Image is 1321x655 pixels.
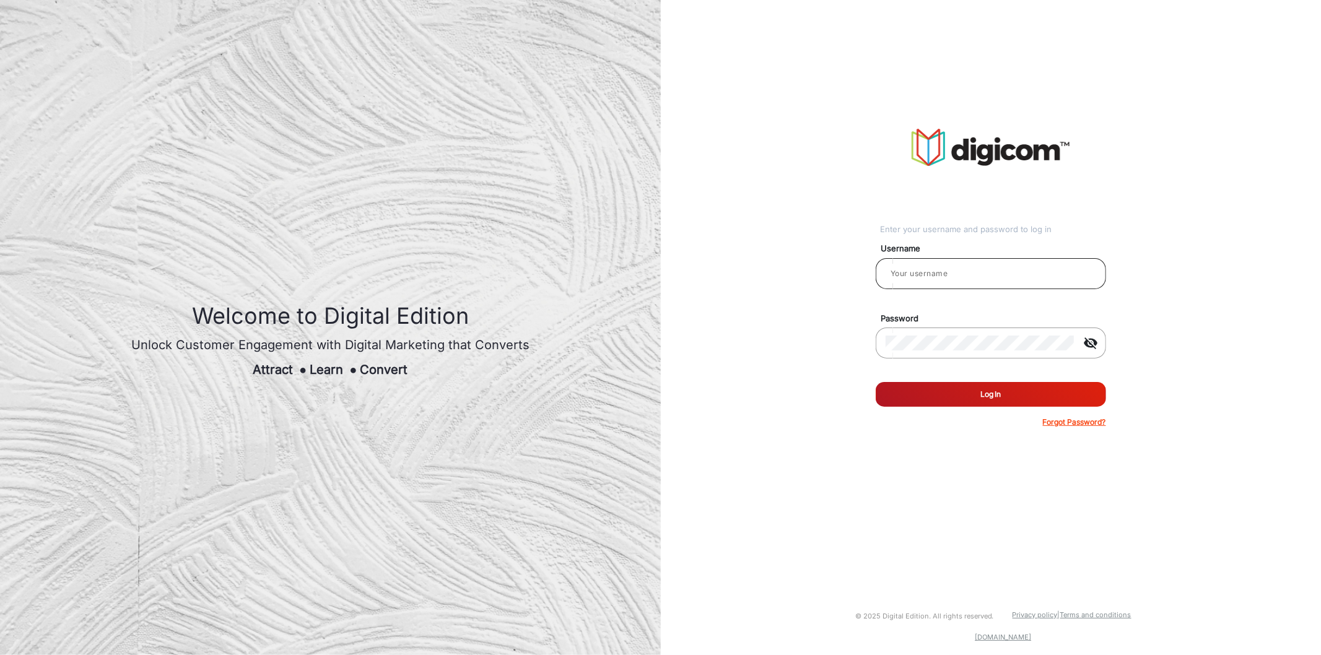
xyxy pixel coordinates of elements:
[855,612,994,620] small: © 2025 Digital Edition. All rights reserved.
[912,129,1070,166] img: vmg-logo
[299,362,307,377] span: ●
[871,313,1120,325] mat-label: Password
[886,266,1096,281] input: Your username
[1060,610,1131,619] a: Terms and conditions
[871,243,1120,255] mat-label: Username
[975,633,1031,641] a: [DOMAIN_NAME]
[1013,610,1058,619] a: Privacy policy
[1058,610,1060,619] a: |
[131,336,530,354] div: Unlock Customer Engagement with Digital Marketing that Converts
[1043,417,1106,428] p: Forgot Password?
[1076,336,1106,350] mat-icon: visibility_off
[876,382,1106,407] button: Log In
[349,362,357,377] span: ●
[131,360,530,379] div: Attract Learn Convert
[880,223,1106,236] div: Enter your username and password to log in
[131,303,530,329] h1: Welcome to Digital Edition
